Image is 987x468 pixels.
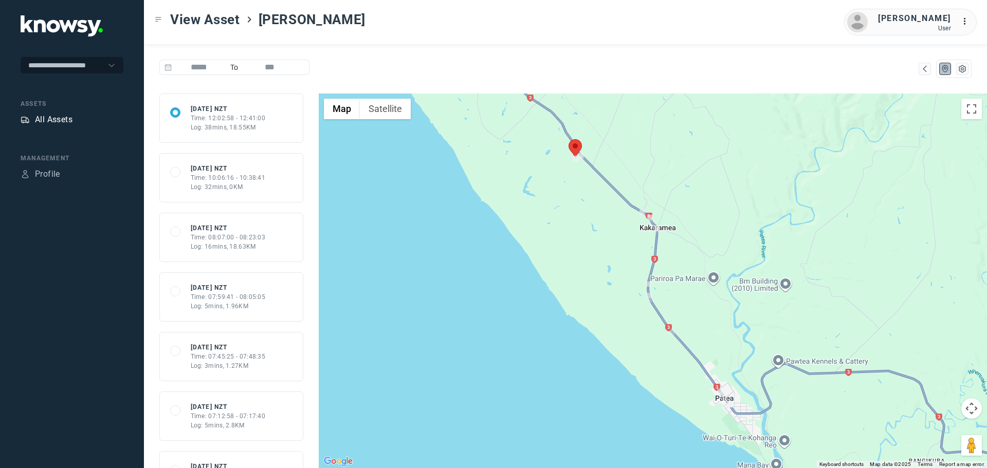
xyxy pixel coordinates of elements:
div: Map [920,64,929,73]
button: Toggle fullscreen view [961,99,982,119]
a: ProfileProfile [21,168,60,180]
div: [DATE] NZT [191,223,266,233]
div: Profile [35,168,60,180]
a: Report a map error [939,461,984,467]
a: AssetsAll Assets [21,114,72,126]
tspan: ... [962,17,972,25]
button: Show satellite imagery [360,99,411,119]
span: Map data ©2025 [870,461,911,467]
button: Drag Pegman onto the map to open Street View [961,435,982,456]
div: [DATE] NZT [191,283,266,292]
div: Time: 07:12:58 - 07:17:40 [191,411,266,421]
button: Map camera controls [961,398,982,419]
div: [DATE] NZT [191,402,266,411]
img: avatar.png [847,12,868,32]
div: [DATE] NZT [191,343,266,352]
div: [PERSON_NAME] [878,12,951,25]
div: Profile [21,170,30,179]
a: Terms (opens in new tab) [918,461,933,467]
div: All Assets [35,114,72,126]
div: Management [21,154,123,163]
div: Time: 08:07:00 - 08:23:03 [191,233,266,242]
div: [DATE] NZT [191,164,266,173]
span: To [226,60,243,75]
div: : [961,15,974,28]
div: > [245,15,253,24]
div: Map [941,64,950,73]
img: Google [321,455,355,468]
div: Assets [21,99,123,108]
div: List [958,64,967,73]
div: Assets [21,115,30,124]
button: Keyboard shortcuts [819,461,864,468]
div: Toggle Menu [155,16,162,23]
div: User [878,25,951,32]
div: [DATE] NZT [191,104,266,114]
div: Log: 5mins, 2.8KM [191,421,266,430]
img: Application Logo [21,15,103,36]
div: Log: 3mins, 1.27KM [191,361,266,370]
div: : [961,15,974,29]
div: Time: 12:02:58 - 12:41:00 [191,114,266,123]
div: Time: 07:59:41 - 08:05:05 [191,292,266,302]
div: Log: 38mins, 18.55KM [191,123,266,132]
div: Time: 10:06:16 - 10:38:41 [191,173,266,182]
div: Log: 16mins, 18.63KM [191,242,266,251]
span: View Asset [170,10,240,29]
span: [PERSON_NAME] [259,10,365,29]
a: Open this area in Google Maps (opens a new window) [321,455,355,468]
div: Log: 32mins, 0KM [191,182,266,192]
div: Time: 07:45:25 - 07:48:35 [191,352,266,361]
button: Show street map [324,99,360,119]
div: Log: 5mins, 1.96KM [191,302,266,311]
